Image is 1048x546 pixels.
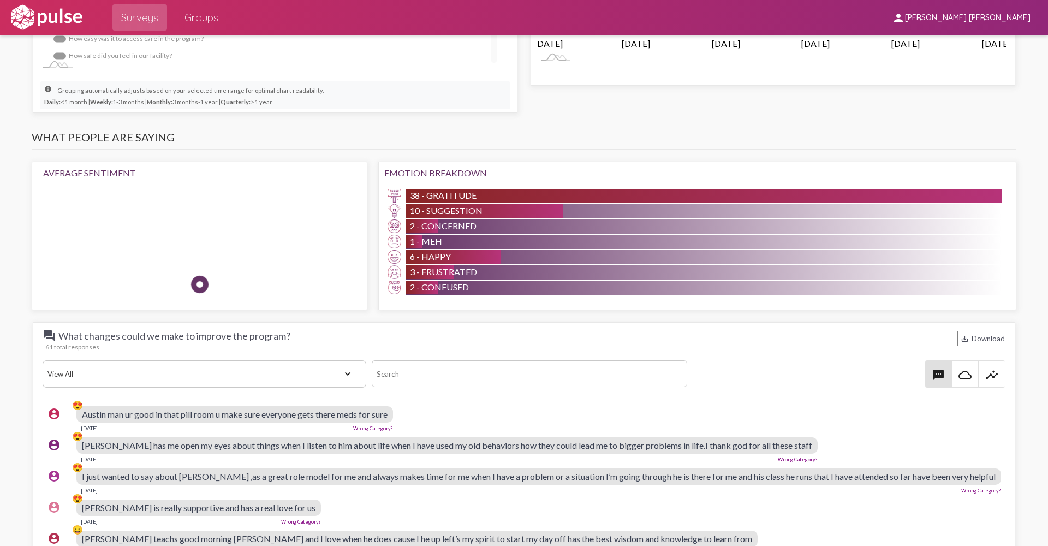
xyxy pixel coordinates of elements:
[410,190,477,200] span: 38 - Gratitude
[53,48,174,64] g: How safe did you feel in our facility?
[410,282,469,292] span: 2 - Confused
[72,524,83,535] div: 😀
[905,13,1031,23] span: [PERSON_NAME] [PERSON_NAME]
[982,38,1010,49] tspan: [DATE]
[801,38,830,49] tspan: [DATE]
[410,266,477,277] span: 3 - Frustrated
[47,407,61,420] mat-icon: account_circle
[410,221,477,231] span: 2 - Concerned
[176,4,227,31] a: Groups
[72,431,83,442] div: 😍
[82,502,315,513] span: [PERSON_NAME] is really supportive and has a real love for us
[44,85,324,106] small: Grouping automatically adjusts based on your selected time range for optimal chart readability. ≤...
[44,85,57,98] mat-icon: info
[43,329,290,342] span: What changes could we make to improve the program?
[82,533,752,544] span: [PERSON_NAME] teachs good morning [PERSON_NAME] and I love when he does cause I he up left’s my s...
[43,329,56,342] mat-icon: question_answer
[45,343,1008,351] div: 61 total responses
[932,369,945,382] mat-icon: textsms
[9,4,84,31] img: white-logo.svg
[883,7,1039,27] button: [PERSON_NAME] [PERSON_NAME]
[81,487,98,494] div: [DATE]
[372,360,687,387] input: Search
[82,440,812,450] span: [PERSON_NAME] has me open my eyes about things when I listen to him about life when I have used m...
[711,38,740,49] tspan: [DATE]
[221,98,251,105] strong: Quarterly:
[410,205,483,216] span: 10 - Suggestion
[53,31,204,48] g: How easy was it to access care in the program?
[82,409,388,419] span: Austin man ur good in that pill room u make sure everyone gets there meds for sure
[81,456,98,462] div: [DATE]
[112,4,167,31] a: Surveys
[47,501,61,514] mat-icon: account_circle
[388,204,401,218] img: Suggestion
[961,488,1001,494] a: Wrong Category?
[281,519,321,525] a: Wrong Category?
[388,189,401,203] img: Gratitude
[388,265,401,279] img: Frustrated
[44,98,61,105] strong: Daily:
[121,8,158,27] span: Surveys
[147,98,172,105] strong: Monthly:
[388,250,401,264] img: Happy
[81,518,98,525] div: [DATE]
[43,168,356,178] div: Average Sentiment
[388,281,401,294] img: Confused
[384,168,1010,178] div: Emotion Breakdown
[410,236,442,246] span: 1 - Meh
[958,369,972,382] mat-icon: cloud_queue
[184,8,218,27] span: Groups
[72,400,83,411] div: 😍
[388,219,401,233] img: Concerned
[72,462,83,473] div: 😍
[957,331,1008,346] div: Download
[892,11,905,25] mat-icon: person
[47,532,61,545] mat-icon: account_circle
[47,438,61,452] mat-icon: account_circle
[72,493,83,504] div: 😍
[778,456,818,462] a: Wrong Category?
[32,130,1016,150] h3: What people are saying
[985,369,998,382] mat-icon: insights
[269,189,302,222] img: Happy
[82,471,996,482] span: I just wanted to say about [PERSON_NAME] ,as a great role model for me and always makes time for ...
[388,235,401,248] img: Meh
[81,425,98,431] div: [DATE]
[961,335,969,343] mat-icon: Download
[621,38,650,49] tspan: [DATE]
[90,98,113,105] strong: Weekly:
[353,425,393,431] a: Wrong Category?
[891,38,919,49] tspan: [DATE]
[534,38,563,49] tspan: [DATE]
[410,251,451,262] span: 6 - Happy
[47,470,61,483] mat-icon: account_circle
